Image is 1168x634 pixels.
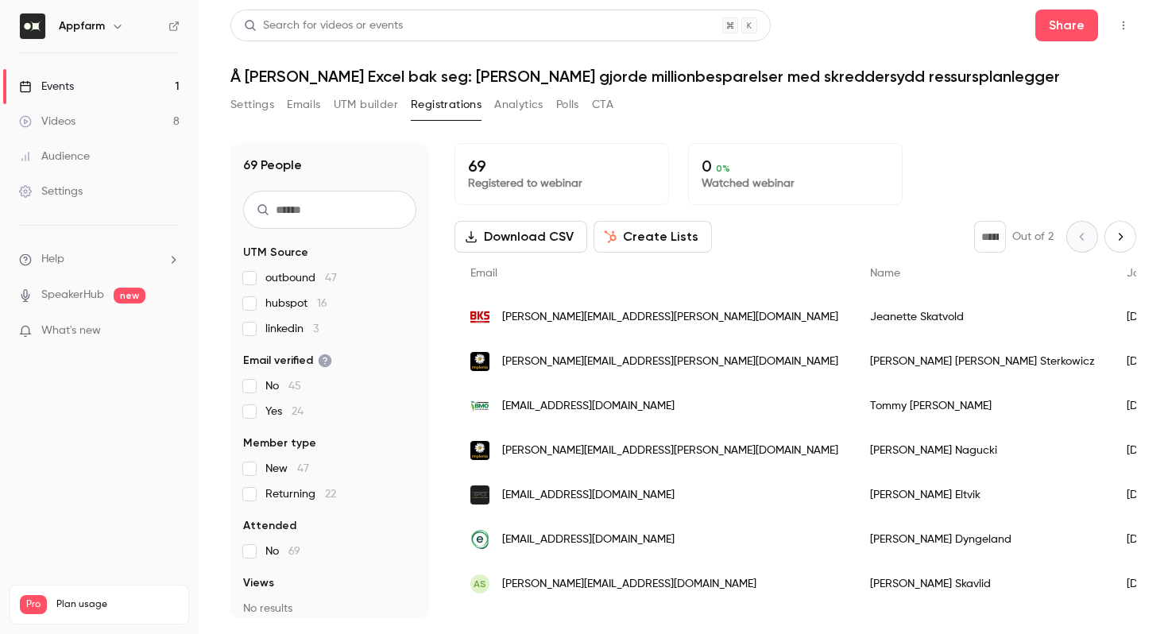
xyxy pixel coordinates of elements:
img: bksas.no [470,307,489,327]
span: [PERSON_NAME][EMAIL_ADDRESS][PERSON_NAME][DOMAIN_NAME] [502,354,838,370]
img: implenia.com [470,352,489,371]
span: 47 [297,463,309,474]
img: eviny.no [470,530,489,549]
span: [PERSON_NAME][EMAIL_ADDRESS][PERSON_NAME][DOMAIN_NAME] [502,443,838,459]
div: [PERSON_NAME] Eltvik [854,473,1111,517]
button: UTM builder [334,92,398,118]
div: Settings [19,184,83,199]
span: [PERSON_NAME][EMAIL_ADDRESS][DOMAIN_NAME] [502,576,756,593]
span: Member type [243,435,316,451]
span: Yes [265,404,304,419]
span: 16 [317,298,327,309]
div: [PERSON_NAME] [PERSON_NAME] Sterkowicz [854,339,1111,384]
span: [PERSON_NAME][EMAIL_ADDRESS][PERSON_NAME][DOMAIN_NAME] [502,309,838,326]
h1: 69 People [243,156,302,175]
span: No [265,378,301,394]
span: What's new [41,323,101,339]
div: [PERSON_NAME] Nagucki [854,428,1111,473]
button: Download CSV [454,221,587,253]
span: 24 [292,406,304,417]
div: [PERSON_NAME] Skavlid [854,562,1111,606]
button: Create Lists [594,221,712,253]
p: Out of 2 [1012,229,1054,245]
p: 69 [468,157,656,176]
div: [PERSON_NAME] Dyngeland [854,517,1111,562]
span: Attended [243,518,296,534]
button: Next page [1104,221,1136,253]
p: No results [243,601,416,617]
img: spotas.no [470,485,489,504]
span: Views [243,575,274,591]
h1: Å [PERSON_NAME] Excel bak seg: [PERSON_NAME] gjorde millionbesparelser med skreddersydd ressurspl... [230,67,1136,86]
img: Appfarm [20,14,45,39]
span: new [114,288,145,303]
h6: Appfarm [59,18,105,34]
span: UTM Source [243,245,308,261]
p: Registered to webinar [468,176,656,191]
button: Share [1035,10,1098,41]
button: CTA [592,92,613,118]
span: 22 [325,489,336,500]
span: New [265,461,309,477]
img: implenia.com [470,441,489,460]
span: Pro [20,595,47,614]
button: Registrations [411,92,482,118]
div: Events [19,79,74,95]
button: Analytics [494,92,543,118]
span: Help [41,251,64,268]
span: Plan usage [56,598,179,611]
span: No [265,543,300,559]
span: 69 [288,546,300,557]
span: hubspot [265,296,327,311]
span: 0 % [716,163,730,174]
span: [EMAIL_ADDRESS][DOMAIN_NAME] [502,398,675,415]
div: Jeanette Skatvold [854,295,1111,339]
div: Audience [19,149,90,164]
span: AS [474,577,486,591]
span: 45 [288,381,301,392]
p: 0 [702,157,889,176]
span: linkedin [265,321,319,337]
span: 3 [313,323,319,334]
span: Email verified [243,353,332,369]
span: Email [470,268,497,279]
span: [EMAIL_ADDRESS][DOMAIN_NAME] [502,532,675,548]
span: outbound [265,270,337,286]
img: bmo.no [470,396,489,416]
div: Tommy [PERSON_NAME] [854,384,1111,428]
span: Name [870,268,900,279]
a: SpeakerHub [41,287,104,303]
p: Watched webinar [702,176,889,191]
span: 47 [325,273,337,284]
div: Search for videos or events [244,17,403,34]
button: Polls [556,92,579,118]
span: Returning [265,486,336,502]
div: Videos [19,114,75,130]
li: help-dropdown-opener [19,251,180,268]
iframe: Noticeable Trigger [161,324,180,338]
button: Settings [230,92,274,118]
span: [EMAIL_ADDRESS][DOMAIN_NAME] [502,487,675,504]
button: Emails [287,92,320,118]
